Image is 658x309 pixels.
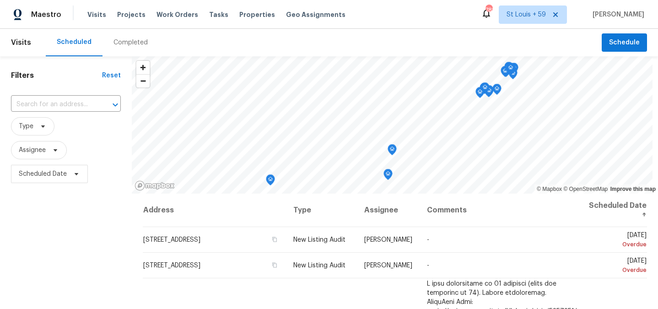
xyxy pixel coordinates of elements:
button: Zoom in [136,61,150,74]
span: [PERSON_NAME] [589,10,644,19]
span: New Listing Audit [293,262,345,269]
span: New Listing Audit [293,237,345,243]
span: Work Orders [156,10,198,19]
span: - [427,262,429,269]
span: Tasks [209,11,228,18]
button: Copy Address [270,235,279,244]
div: Overdue [587,240,647,249]
div: Map marker [475,87,485,101]
div: Map marker [383,169,393,183]
a: Improve this map [610,186,656,192]
th: Comments [420,194,580,227]
div: Map marker [506,63,515,77]
span: Assignee [19,146,46,155]
span: Scheduled Date [19,169,67,179]
div: Scheduled [57,38,92,47]
span: [DATE] [587,232,647,249]
span: Maestro [31,10,61,19]
span: [PERSON_NAME] [364,262,412,269]
div: Completed [113,38,148,47]
span: St Louis + 59 [507,10,546,19]
div: Map marker [480,82,490,97]
th: Scheduled Date ↑ [580,194,647,227]
a: Mapbox [537,186,562,192]
span: Schedule [609,37,640,49]
span: Type [19,122,33,131]
button: Schedule [602,33,647,52]
div: Map marker [480,83,489,97]
span: Geo Assignments [286,10,345,19]
input: Search for an address... [11,98,95,112]
div: Reset [102,71,121,80]
span: Zoom out [136,75,150,87]
th: Address [143,194,286,227]
canvas: Map [132,56,653,194]
span: [STREET_ADDRESS] [143,237,200,243]
button: Zoom out [136,74,150,87]
div: Overdue [587,266,647,275]
th: Type [286,194,357,227]
span: Projects [117,10,146,19]
a: Mapbox homepage [135,180,175,191]
div: 782 [485,5,492,15]
a: OpenStreetMap [563,186,608,192]
div: Map marker [504,62,513,76]
button: Open [109,98,122,111]
div: Map marker [501,66,510,80]
div: Map marker [492,84,502,98]
span: Visits [87,10,106,19]
div: Map marker [266,174,275,189]
span: [STREET_ADDRESS] [143,262,200,269]
th: Assignee [357,194,420,227]
span: - [427,237,429,243]
span: [DATE] [587,258,647,275]
span: Properties [239,10,275,19]
button: Copy Address [270,261,279,269]
h1: Filters [11,71,102,80]
div: Map marker [388,144,397,158]
span: [PERSON_NAME] [364,237,412,243]
span: Visits [11,33,31,53]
